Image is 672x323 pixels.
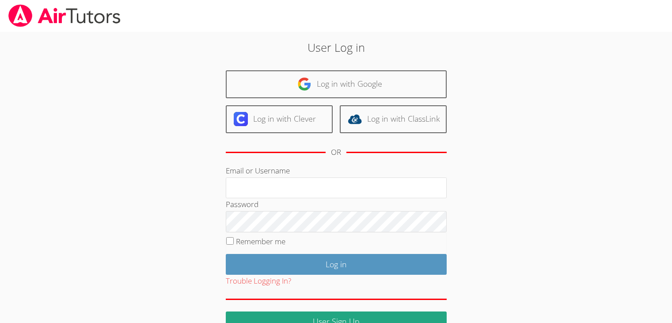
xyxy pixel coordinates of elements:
input: Log in [226,254,447,275]
h2: User Log in [155,39,517,56]
img: airtutors_banner-c4298cdbf04f3fff15de1276eac7730deb9818008684d7c2e4769d2f7ddbe033.png [8,4,121,27]
div: OR [331,146,341,159]
a: Log in with Google [226,70,447,98]
button: Trouble Logging In? [226,275,291,288]
label: Remember me [236,236,285,246]
img: classlink-logo-d6bb404cc1216ec64c9a2012d9dc4662098be43eaf13dc465df04b49fa7ab582.svg [348,112,362,126]
img: clever-logo-6eab21bc6e7a338710f1a6ff85c0baf02591cd810cc4098c63d3a4b26e2feb20.svg [234,112,248,126]
label: Email or Username [226,165,290,176]
img: google-logo-50288ca7cdecda66e5e0955fdab243c47b7ad437acaf1139b6f446037453330a.svg [297,77,311,91]
label: Password [226,199,258,209]
a: Log in with ClassLink [340,105,447,133]
a: Log in with Clever [226,105,333,133]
